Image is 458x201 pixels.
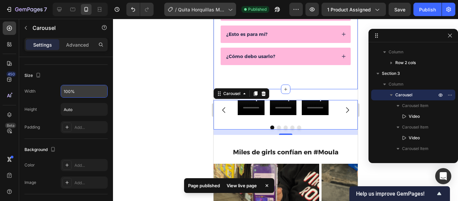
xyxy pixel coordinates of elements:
[389,81,403,88] span: Column
[175,6,177,13] span: /
[24,106,37,112] div: Height
[409,135,420,141] span: Video
[126,3,154,16] div: Undo/Redo
[413,3,442,16] button: Publish
[395,59,416,66] span: Row 2 cols
[188,182,220,189] p: Page published
[435,168,451,184] div: Open Intercom Messenger
[24,88,36,94] div: Width
[74,162,106,168] div: Add...
[33,24,90,32] p: Carousel
[223,181,261,190] div: View live page
[389,3,411,16] button: Save
[356,191,435,197] span: Help us improve GemPages!
[24,145,57,154] div: Background
[178,6,225,13] span: Quita Horquillas Moula
[3,3,50,16] button: 7
[33,41,52,48] p: Settings
[356,190,443,198] button: Show survey - Help us improve GemPages!
[322,3,386,16] button: 1 product assigned
[395,92,412,98] span: Carousel
[6,71,16,77] div: 450
[66,41,89,48] p: Advanced
[409,113,420,120] span: Video
[402,145,428,152] span: Carousel Item
[327,6,371,13] span: 1 product assigned
[61,85,107,97] input: Auto
[44,5,47,13] p: 7
[214,19,358,201] iframe: Design area
[248,6,267,12] span: Published
[24,162,35,168] div: Color
[74,124,106,131] div: Add...
[402,124,428,131] span: Carousel Item
[394,7,405,12] span: Save
[402,102,428,109] span: Carousel Item
[61,103,107,115] input: Auto
[24,71,42,80] div: Size
[24,180,36,186] div: Image
[382,70,400,77] span: Section 3
[419,6,436,13] div: Publish
[5,123,16,128] div: Beta
[389,49,403,55] span: Column
[24,124,40,130] div: Padding
[74,180,106,186] div: Add...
